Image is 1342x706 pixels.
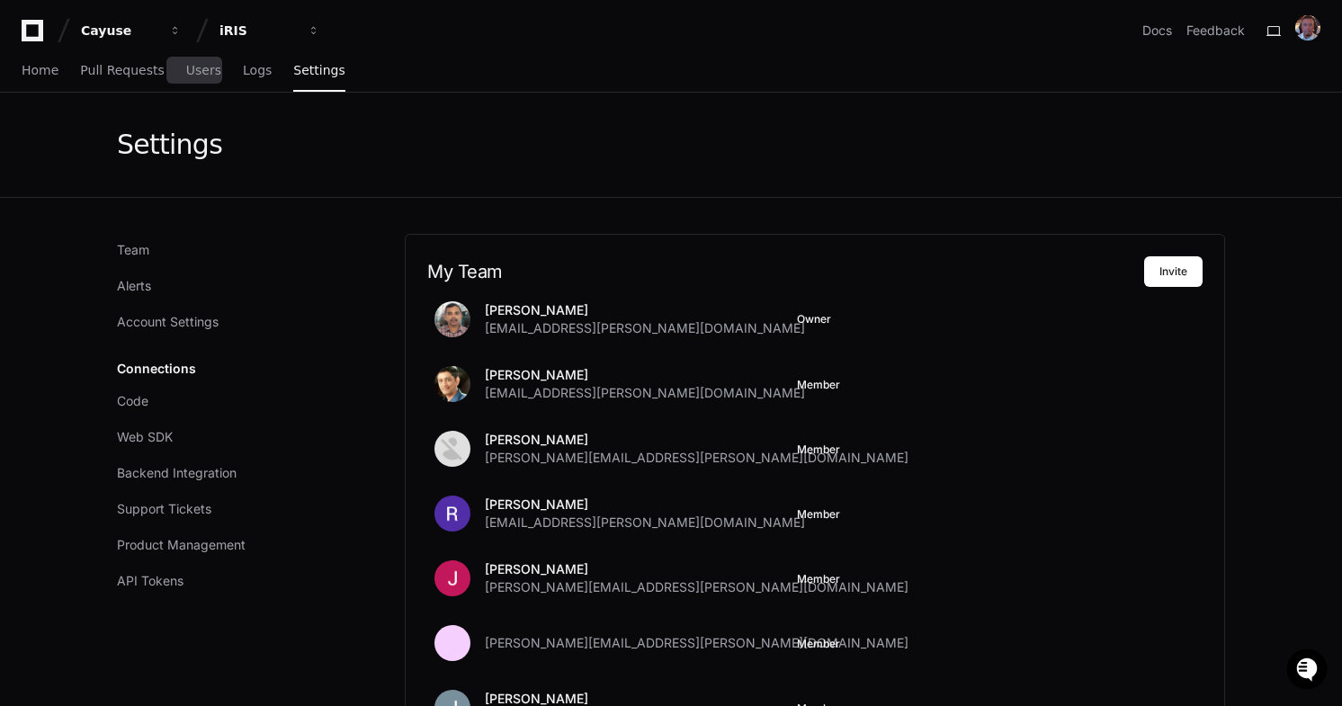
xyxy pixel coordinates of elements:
[797,378,840,392] button: Member
[485,384,805,402] span: [EMAIL_ADDRESS][PERSON_NAME][DOMAIN_NAME]
[797,312,831,326] span: Owner
[485,449,908,467] span: [PERSON_NAME][EMAIL_ADDRESS][PERSON_NAME][DOMAIN_NAME]
[1284,647,1333,695] iframe: Open customer support
[108,234,362,266] a: Team
[219,22,297,40] div: iRIS
[797,442,840,457] button: Member
[186,65,221,76] span: Users
[485,514,805,532] span: [EMAIL_ADDRESS][PERSON_NAME][DOMAIN_NAME]
[434,431,470,467] img: ACg8ocJTUM6RyaiYMdh--nmy5xu5N74YN3p0tZG8NtAlXFTGegfiSg=s96-c
[117,500,211,518] span: Support Tickets
[434,496,470,532] img: ACg8ocKxoTNpu8cko3VVIlE-uvSAFwx5xy-EUfJtJtwub5Z8TiBWDg=s96-c
[485,366,805,384] p: [PERSON_NAME]
[117,277,151,295] span: Alerts
[61,152,235,166] div: We're offline, we'll be back soon
[108,385,362,417] a: Code
[1295,15,1320,40] img: ACg8ocKAlM-Q7V_Zlx5XEqR6lUECShsWqs6mVKHrgbIkfdYQT94bKZE=s96-c
[293,65,344,76] span: Settings
[1142,22,1172,40] a: Docs
[485,560,908,578] p: [PERSON_NAME]
[797,572,840,586] button: Member
[18,18,54,54] img: PlayerZero
[22,50,58,92] a: Home
[485,634,908,652] span: [PERSON_NAME][EMAIL_ADDRESS][PERSON_NAME][DOMAIN_NAME]
[108,270,362,302] a: Alerts
[797,637,840,651] button: Member
[117,129,222,161] div: Settings
[80,50,164,92] a: Pull Requests
[18,134,50,166] img: 1736555170064-99ba0984-63c1-480f-8ee9-699278ef63ed
[117,464,237,482] span: Backend Integration
[485,578,908,596] span: [PERSON_NAME][EMAIL_ADDRESS][PERSON_NAME][DOMAIN_NAME]
[22,65,58,76] span: Home
[81,22,158,40] div: Cayuse
[427,261,1144,282] h2: My Team
[434,560,470,596] img: ACg8ocLNRm48SvMYDEwCTKmDfevAoizK2Z7hPJ1xnS1kWMvWVLHfYcc=s96-c
[127,188,218,202] a: Powered byPylon
[306,139,327,161] button: Start new chat
[18,72,327,101] div: Welcome
[1186,22,1245,40] button: Feedback
[434,366,470,402] img: ACg8ocKT12T8IxHqFqezwIZ1qx8t5a0HVxJn-BnUxrfPmB1q2nmnzA=s96-c
[108,457,362,489] a: Backend Integration
[485,496,805,514] p: [PERSON_NAME]
[243,50,272,92] a: Logs
[117,241,149,259] span: Team
[117,313,219,331] span: Account Settings
[74,14,189,47] button: Cayuse
[797,507,840,522] button: Member
[186,50,221,92] a: Users
[108,306,362,338] a: Account Settings
[80,65,164,76] span: Pull Requests
[485,431,908,449] p: [PERSON_NAME]
[108,493,362,525] a: Support Tickets
[117,536,246,554] span: Product Management
[117,572,183,590] span: API Tokens
[108,565,362,597] a: API Tokens
[243,65,272,76] span: Logs
[61,134,295,152] div: Start new chat
[179,189,218,202] span: Pylon
[485,301,805,319] p: [PERSON_NAME]
[1144,256,1203,287] button: Invite
[212,14,327,47] button: iRIS
[117,428,173,446] span: Web SDK
[117,392,148,410] span: Code
[434,301,470,337] img: AGNmyxYqp6hYw365fKlADsjVA77CNgqj1AUX_s_d6AuG=s96-c
[293,50,344,92] a: Settings
[108,529,362,561] a: Product Management
[485,319,805,337] span: [EMAIL_ADDRESS][PERSON_NAME][DOMAIN_NAME]
[108,421,362,453] a: Web SDK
